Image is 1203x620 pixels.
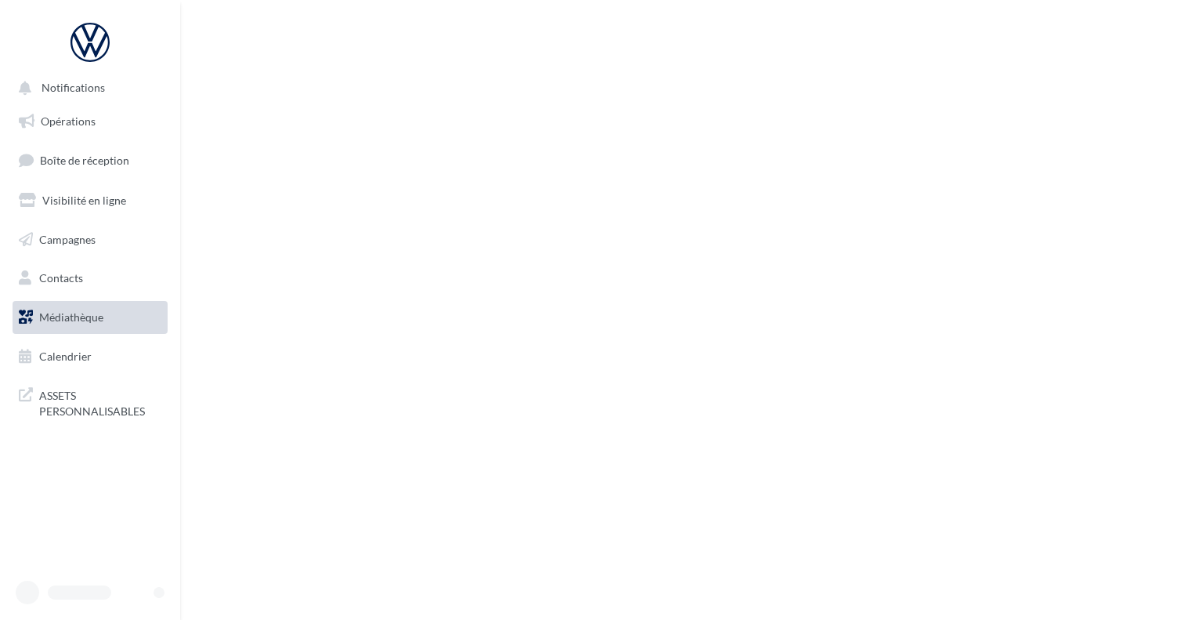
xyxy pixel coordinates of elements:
span: Médiathèque [39,310,103,324]
a: Boîte de réception [9,143,171,177]
span: Campagnes [39,232,96,245]
a: Médiathèque [9,301,171,334]
a: Calendrier [9,340,171,373]
a: ASSETS PERSONNALISABLES [9,379,171,425]
a: Opérations [9,105,171,138]
span: Calendrier [39,350,92,363]
span: ASSETS PERSONNALISABLES [39,385,161,419]
a: Campagnes [9,223,171,256]
span: Visibilité en ligne [42,194,126,207]
span: Notifications [42,82,105,95]
span: Boîte de réception [40,154,129,167]
span: Contacts [39,271,83,285]
a: Visibilité en ligne [9,184,171,217]
a: Contacts [9,262,171,295]
span: Opérations [41,114,96,128]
